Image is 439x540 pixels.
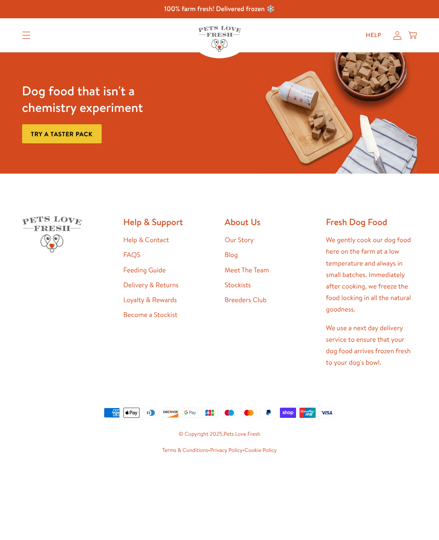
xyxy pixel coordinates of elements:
[326,216,417,228] h2: Fresh Dog Food
[123,266,166,275] a: Feeding Guide
[224,430,260,438] a: Pets Love Fresh
[245,446,277,454] a: Cookie Policy
[123,280,179,290] a: Delivery & Returns
[22,446,417,455] small: • •
[359,27,388,44] a: Help
[225,280,251,290] a: Stockists
[225,295,266,305] a: Breeders Club
[210,446,242,454] a: Privacy Policy
[123,310,177,320] a: Become a Stockist
[123,235,169,245] a: Help & Contact
[225,235,254,245] a: Our Story
[22,124,102,143] a: Try a taster pack
[225,250,238,260] a: Blog
[326,323,417,369] p: We use a next day delivery service to ensure that your dog food arrives frozen fresh to your dog'...
[162,446,208,454] a: Terms & Conditions
[225,216,316,228] h2: About Us
[22,430,417,439] small: © Copyright 2025,
[257,52,417,174] img: Fussy
[22,216,82,252] img: Pets Love Fresh
[22,83,183,116] h3: Dog food that isn't a chemistry experiment
[123,250,140,260] a: FAQS
[326,234,417,315] p: We gently cook our dog food here on the farm at a low temperature and always in small batches. Im...
[123,216,214,228] h2: Help & Support
[123,295,177,305] a: Loyalty & Rewards
[225,266,269,275] a: Meet The Team
[15,25,37,46] summary: Translation missing: en.sections.header.menu
[198,26,241,52] img: Pets Love Fresh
